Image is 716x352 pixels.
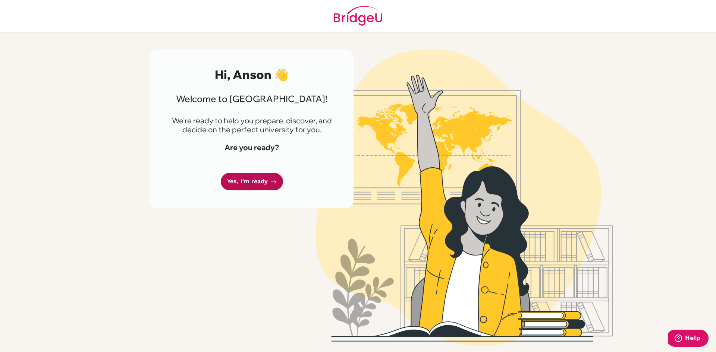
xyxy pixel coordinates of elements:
img: Welcome to Bridge U [252,50,677,346]
h4: Are you ready? [168,143,336,152]
iframe: Opens a widget where you can find more information [668,330,709,348]
h3: Welcome to [GEOGRAPHIC_DATA]! [168,93,336,104]
h2: Hi, Anson 👋 [168,67,336,82]
p: We're ready to help you prepare, discover, and decide on the perfect university for you. [168,116,336,134]
a: Yes, I'm ready [221,173,283,190]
